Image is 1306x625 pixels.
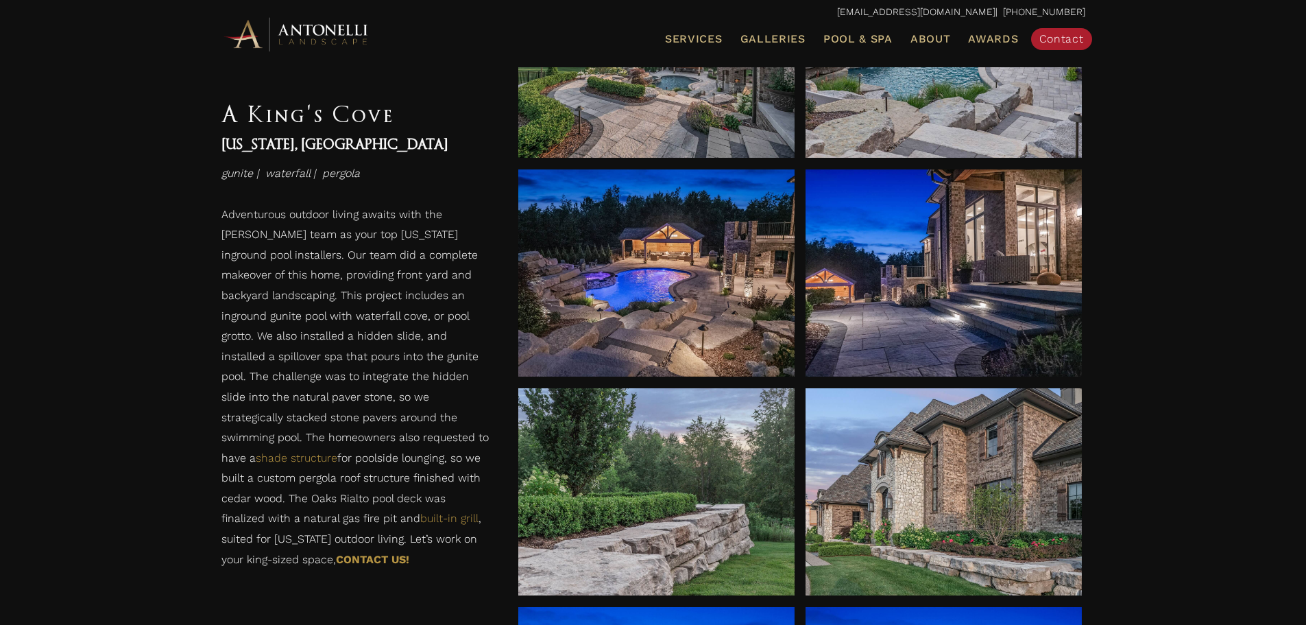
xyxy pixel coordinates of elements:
a: About [905,30,956,48]
h1: A King's Cove [221,95,491,133]
h4: [US_STATE], [GEOGRAPHIC_DATA] [221,133,491,156]
p: | [PHONE_NUMBER] [221,3,1085,21]
span: Services [665,34,723,45]
a: Contact [1031,28,1092,50]
a: Galleries [735,30,811,48]
a: Services [660,30,728,48]
a: [EMAIL_ADDRESS][DOMAIN_NAME] [837,6,995,17]
a: Pool & Spa [818,30,898,48]
span: Awards [968,32,1018,45]
em: gunite | waterfall | pergola [221,167,360,180]
img: Antonelli Horizontal Logo [221,15,372,53]
span: About [910,34,951,45]
a: built-in grill [420,512,479,525]
p: Adventurous outdoor living awaits with the [PERSON_NAME] team as your top [US_STATE] inground poo... [221,204,491,576]
span: Pool & Spa [823,32,893,45]
a: CONTACT US! [336,552,409,565]
span: Galleries [740,32,806,45]
a: shade structure [256,451,337,464]
a: Awards [963,30,1024,48]
span: Contact [1039,32,1084,45]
